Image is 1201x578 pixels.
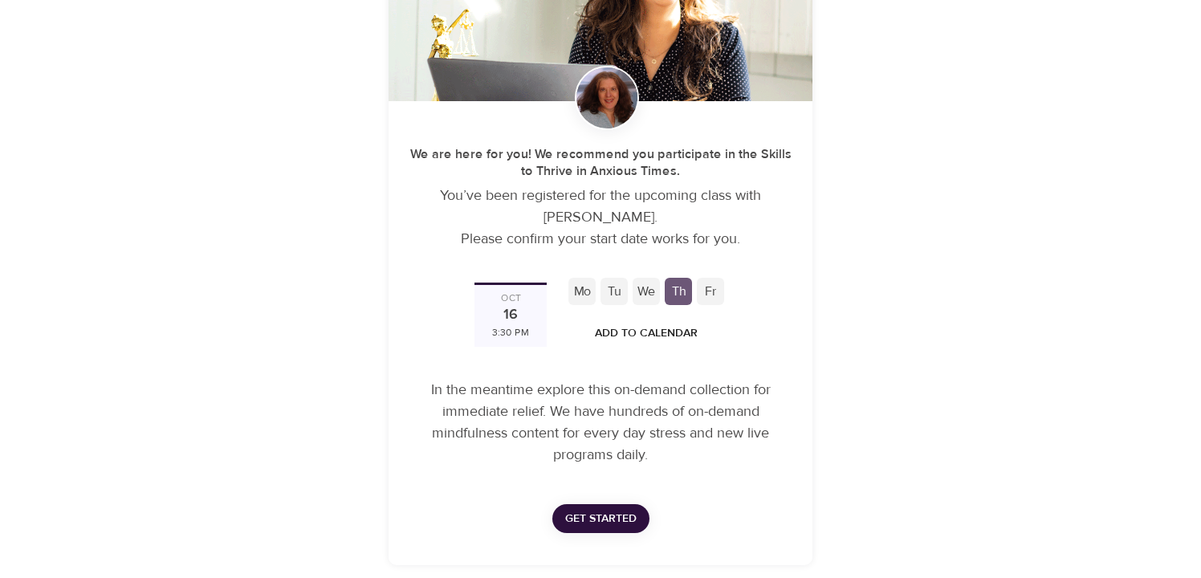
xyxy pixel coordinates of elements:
div: Tu [600,278,628,305]
div: Mo [568,278,596,305]
span: Get Started [565,509,637,529]
div: 3:30 PM [492,326,529,340]
span: Add to Calendar [595,324,698,344]
div: 16 [503,305,518,326]
div: Th [665,278,692,305]
div: We [633,278,660,305]
p: You’ve been registered for the upcoming class with [PERSON_NAME]. Please confirm your start date ... [408,185,793,250]
h5: We are here for you! We recommend you participate in the Skills to Thrive in Anxious Times . [408,146,793,181]
button: Get Started [552,504,649,534]
div: Fr [697,278,724,305]
button: Add to Calendar [574,314,719,353]
div: Oct [501,291,521,305]
p: In the meantime explore this on-demand collection for immediate relief. We have hundreds of on-de... [408,379,793,466]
